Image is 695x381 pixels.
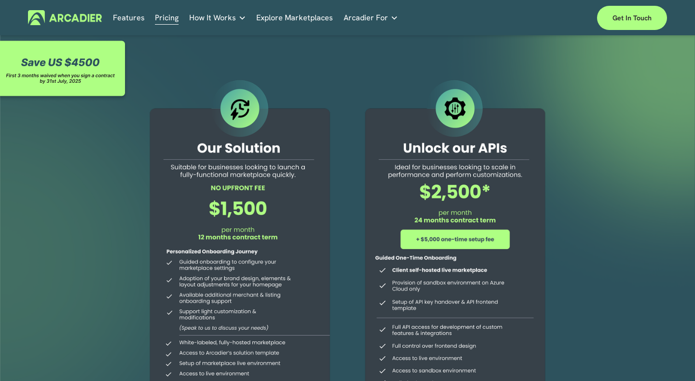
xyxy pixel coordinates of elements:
[155,10,179,25] a: Pricing
[256,10,333,25] a: Explore Marketplaces
[113,10,145,25] a: Features
[189,10,246,25] a: folder dropdown
[189,11,236,25] span: How It Works
[344,10,398,25] a: folder dropdown
[597,6,667,30] a: Get in touch
[344,11,388,25] span: Arcadier For
[28,10,102,25] img: Arcadier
